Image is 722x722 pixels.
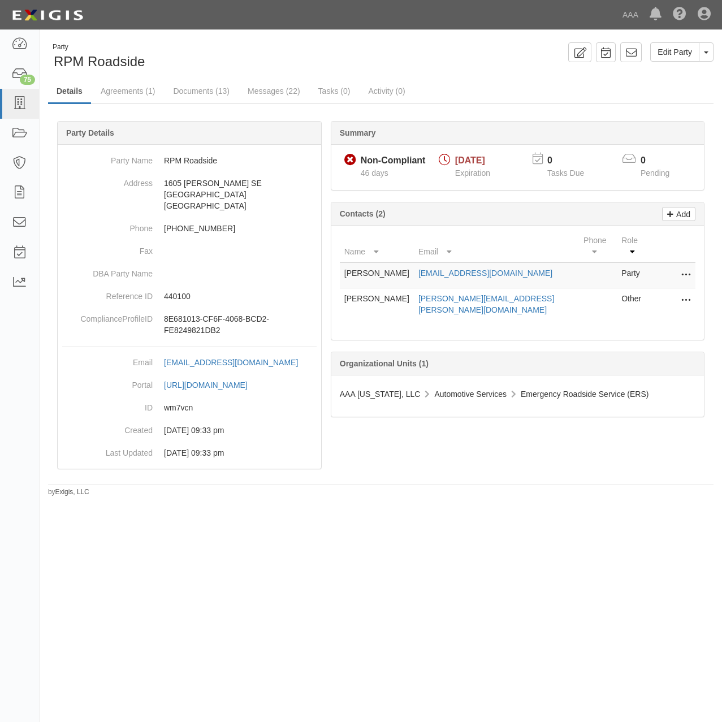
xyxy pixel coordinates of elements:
[164,313,317,336] p: 8E681013-CF6F-4068-BCD2-FE8249821DB2
[418,294,554,314] a: [PERSON_NAME][EMAIL_ADDRESS][PERSON_NAME][DOMAIN_NAME]
[164,381,260,390] a: [URL][DOMAIN_NAME]
[62,419,153,436] dt: Created
[310,80,359,102] a: Tasks (0)
[340,359,429,368] b: Organizational Units (1)
[340,230,414,262] th: Name
[418,269,552,278] a: [EMAIL_ADDRESS][DOMAIN_NAME]
[62,396,153,413] dt: ID
[673,8,686,21] i: Help Center - Complianz
[66,128,114,137] b: Party Details
[62,262,153,279] dt: DBA Party Name
[62,217,153,234] dt: Phone
[521,390,648,399] span: Emergency Roadside Service (ERS)
[414,230,579,262] th: Email
[641,168,669,178] span: Pending
[62,419,317,442] dd: 03/09/2023 09:33 pm
[455,168,490,178] span: Expiration
[62,149,317,172] dd: RPM Roadside
[62,374,153,391] dt: Portal
[62,172,153,189] dt: Address
[62,308,153,325] dt: ComplianceProfileID
[360,80,413,102] a: Activity (0)
[62,442,317,464] dd: 03/09/2023 09:33 pm
[164,358,310,367] a: [EMAIL_ADDRESS][DOMAIN_NAME]
[455,155,485,165] span: [DATE]
[617,288,650,321] td: Other
[92,80,163,102] a: Agreements (1)
[54,54,145,69] span: RPM Roadside
[62,285,153,302] dt: Reference ID
[55,488,89,496] a: Exigis, LLC
[164,291,317,302] p: 440100
[239,80,309,102] a: Messages (22)
[62,149,153,166] dt: Party Name
[617,3,644,26] a: AAA
[340,128,376,137] b: Summary
[617,262,650,288] td: Party
[62,351,153,368] dt: Email
[8,5,87,25] img: logo-5460c22ac91f19d4615b14bd174203de0afe785f0fc80cf4dbbc73dc1793850b.png
[650,42,699,62] a: Edit Party
[340,262,414,288] td: [PERSON_NAME]
[53,42,145,52] div: Party
[673,207,690,221] p: Add
[361,168,388,178] span: Since 08/29/2025
[62,172,317,217] dd: 1605 [PERSON_NAME] SE [GEOGRAPHIC_DATA] [GEOGRAPHIC_DATA]
[62,240,153,257] dt: Fax
[48,487,89,497] small: by
[547,154,598,167] p: 0
[340,288,414,321] td: [PERSON_NAME]
[165,80,238,102] a: Documents (13)
[62,396,317,419] dd: wm7vcn
[48,80,91,104] a: Details
[361,154,426,167] div: Non-Compliant
[579,230,617,262] th: Phone
[617,230,650,262] th: Role
[62,217,317,240] dd: [PHONE_NUMBER]
[164,357,298,368] div: [EMAIL_ADDRESS][DOMAIN_NAME]
[344,154,356,166] i: Non-Compliant
[48,42,373,71] div: RPM Roadside
[641,154,684,167] p: 0
[20,75,35,85] div: 75
[62,442,153,459] dt: Last Updated
[434,390,507,399] span: Automotive Services
[340,209,386,218] b: Contacts (2)
[662,207,695,221] a: Add
[340,390,421,399] span: AAA [US_STATE], LLC
[547,168,584,178] span: Tasks Due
